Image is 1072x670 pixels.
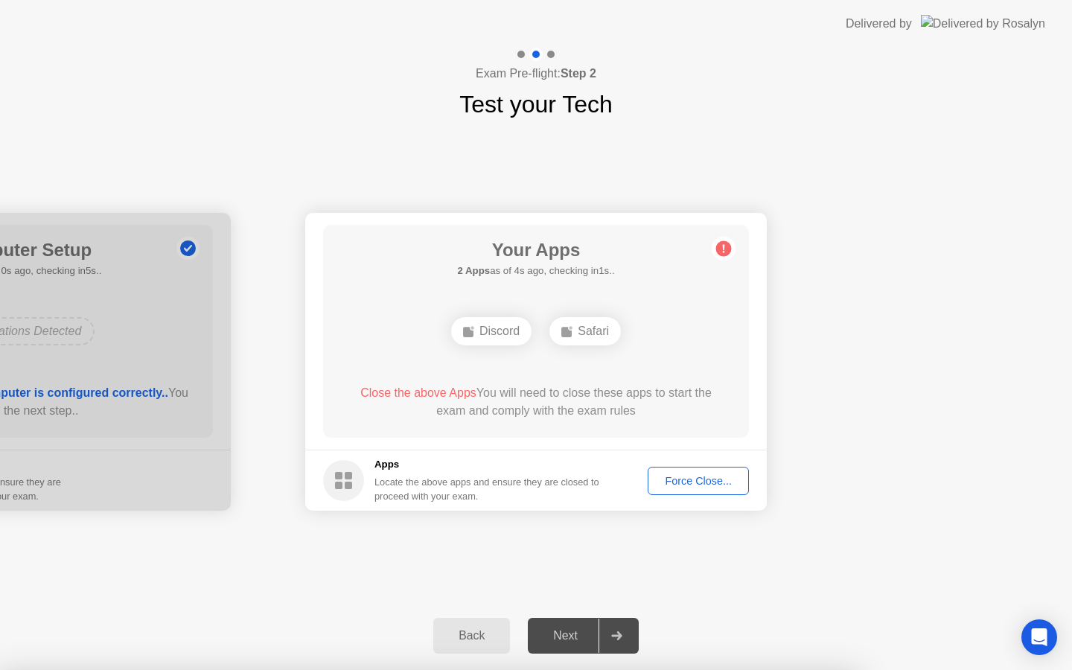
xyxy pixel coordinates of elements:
[561,67,596,80] b: Step 2
[1021,619,1057,655] div: Open Intercom Messenger
[374,457,600,472] h5: Apps
[360,386,476,399] span: Close the above Apps
[457,265,490,276] b: 2 Apps
[549,317,621,345] div: Safari
[345,384,728,420] div: You will need to close these apps to start the exam and comply with the exam rules
[653,475,744,487] div: Force Close...
[457,264,614,278] h5: as of 4s ago, checking in1s..
[532,629,599,642] div: Next
[451,317,532,345] div: Discord
[374,475,600,503] div: Locate the above apps and ensure they are closed to proceed with your exam.
[438,629,505,642] div: Back
[921,15,1045,32] img: Delivered by Rosalyn
[846,15,912,33] div: Delivered by
[459,86,613,122] h1: Test your Tech
[457,237,614,264] h1: Your Apps
[476,65,596,83] h4: Exam Pre-flight:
